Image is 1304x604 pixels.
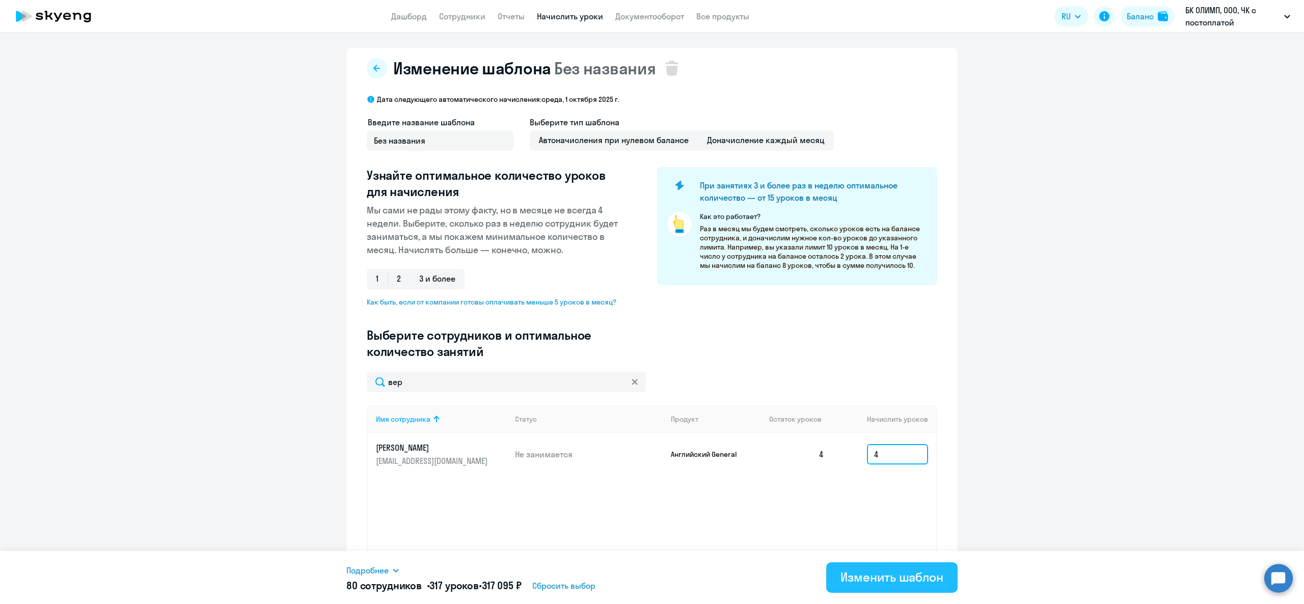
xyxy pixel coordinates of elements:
div: Остаток уроков [769,415,832,424]
div: Статус [515,415,537,424]
span: 3 и более [410,269,465,289]
span: Доначисление каждый месяц [698,130,834,151]
input: Поиск по имени, email, продукту или статусу [367,372,646,392]
a: Сотрудники [439,11,485,21]
div: Имя сотрудника [376,415,507,424]
div: Продукт [671,415,698,424]
p: Как это работает? [700,212,927,221]
p: Дата следующего автоматического начисления: среда, 1 октября 2025 г. [377,95,619,104]
a: Все продукты [696,11,749,21]
p: Мы сами не рады этому факту, но в месяце не всегда 4 недели. Выберите, сколько раз в неделю сотру... [367,204,624,257]
div: Баланс [1127,10,1154,22]
input: Без названия [367,130,513,151]
div: Продукт [671,415,762,424]
a: Дашборд [391,11,427,21]
span: 1 [367,269,388,289]
h5: 80 сотрудников • • [346,579,521,593]
h4: При занятиях 3 и более раз в неделю оптимальное количество — от 15 уроков в месяц [700,179,920,204]
span: Автоначисления при нулевом балансе [530,130,698,151]
a: [PERSON_NAME][EMAIL_ADDRESS][DOMAIN_NAME] [376,442,507,466]
a: Начислить уроки [537,11,603,21]
span: Введите название шаблона [368,117,475,127]
p: Раз в месяц мы будем смотреть, сколько уроков есть на балансе сотрудника, и доначислим нужное кол... [700,224,927,270]
button: Изменить шаблон [826,562,958,593]
p: БК ОЛИМП, ООО, ЧК с постоплатой [1185,4,1280,29]
span: RU [1062,10,1071,22]
a: Документооборот [615,11,684,21]
span: Без названия [554,58,656,78]
h3: Выберите сотрудников и оптимальное количество занятий [367,327,624,360]
button: RU [1054,6,1088,26]
a: Отчеты [498,11,525,21]
div: Изменить шаблон [840,569,943,585]
img: pointer-circle [667,212,692,236]
td: 4 [761,433,832,476]
span: Как быть, если от компании готовы оплачивать меньше 5 уроков в месяц? [367,297,624,307]
span: 317 уроков [429,579,479,592]
span: 317 095 ₽ [482,579,522,592]
button: БК ОЛИМП, ООО, ЧК с постоплатой [1180,4,1295,29]
span: Изменение шаблона [393,58,551,78]
h3: Узнайте оптимальное количество уроков для начисления [367,167,624,200]
p: Не занимается [515,449,663,460]
div: Имя сотрудника [376,415,430,424]
th: Начислить уроков [832,405,936,433]
span: 2 [388,269,410,289]
p: Английский General [671,450,747,459]
div: Статус [515,415,663,424]
span: Остаток уроков [769,415,822,424]
button: Балансbalance [1121,6,1174,26]
h4: Выберите тип шаблона [530,116,834,128]
p: [PERSON_NAME] [376,442,490,453]
span: Подробнее [346,564,389,576]
p: [EMAIL_ADDRESS][DOMAIN_NAME] [376,455,490,466]
img: balance [1158,11,1168,21]
span: Сбросить выбор [532,580,595,592]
